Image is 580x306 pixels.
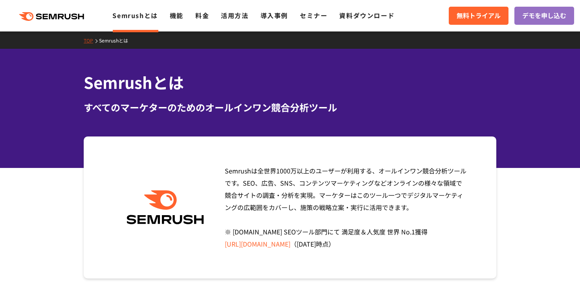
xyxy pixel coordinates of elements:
a: 機能 [170,11,184,20]
a: 資料ダウンロード [339,11,395,20]
a: TOP [84,37,99,44]
h1: Semrushとは [84,71,496,94]
a: 無料トライアル [449,7,508,25]
a: 活用方法 [221,11,248,20]
a: Semrushとは [112,11,158,20]
span: 無料トライアル [457,11,501,21]
a: 導入事例 [261,11,288,20]
a: Semrushとは [99,37,134,44]
img: Semrush [123,190,208,225]
a: デモを申し込む [514,7,574,25]
a: [URL][DOMAIN_NAME] [225,239,290,249]
span: デモを申し込む [522,11,566,21]
span: Semrushは全世界1000万以上のユーザーが利用する、オールインワン競合分析ツールです。SEO、広告、SNS、コンテンツマーケティングなどオンラインの様々な領域で競合サイトの調査・分析を実現... [225,166,466,249]
div: すべてのマーケターのためのオールインワン競合分析ツール [84,100,496,114]
a: 料金 [195,11,209,20]
a: セミナー [300,11,327,20]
